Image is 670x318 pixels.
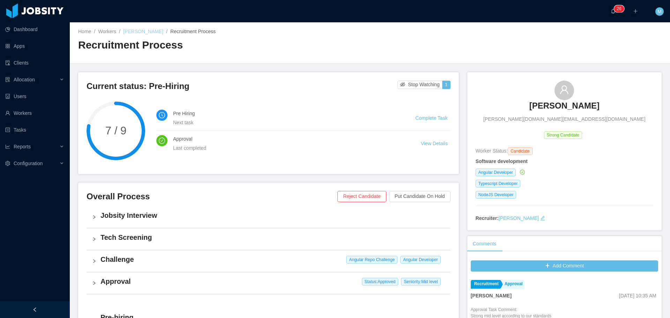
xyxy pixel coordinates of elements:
[14,161,43,166] span: Configuration
[100,232,445,242] h4: Tech Screening
[540,216,545,221] i: icon: edit
[119,29,120,34] span: /
[476,215,499,221] strong: Recruiter:
[476,158,528,164] strong: Software development
[14,144,31,149] span: Reports
[5,89,64,103] a: icon: robotUsers
[508,147,533,155] span: Candidate
[92,281,96,285] i: icon: right
[520,170,525,175] i: icon: check-circle
[476,180,521,187] span: Typescript Developer
[471,280,500,289] a: Recruitment
[92,237,96,241] i: icon: right
[5,123,64,137] a: icon: profileTasks
[476,169,516,176] span: Angular Developer
[5,56,64,70] a: icon: auditClients
[87,228,451,250] div: icon: rightTech Screening
[611,9,616,14] i: icon: bell
[159,138,165,144] i: icon: check-circle
[100,276,445,286] h4: Approval
[476,148,508,154] span: Worker Status:
[471,293,512,298] strong: [PERSON_NAME]
[499,215,539,221] a: [PERSON_NAME]
[5,144,10,149] i: icon: line-chart
[476,191,516,199] span: NodeJS Developer
[400,256,440,264] span: Angular Developer
[98,29,116,34] a: Workers
[94,29,95,34] span: /
[92,215,96,219] i: icon: right
[519,169,525,175] a: icon: check-circle
[529,100,600,116] a: [PERSON_NAME]
[78,29,91,34] a: Home
[559,85,569,95] i: icon: user
[619,293,656,298] span: [DATE] 10:35 AM
[87,125,145,136] span: 7 / 9
[614,5,624,12] sup: 26
[421,141,448,146] a: View Details
[529,100,600,111] h3: [PERSON_NAME]
[346,256,397,264] span: Angular Repo Challenge
[544,131,582,139] span: Strong Candidate
[87,206,451,228] div: icon: rightJobsity Interview
[657,7,662,16] span: M
[100,210,445,220] h4: Jobsity Interview
[467,236,502,252] div: Comments
[5,106,64,120] a: icon: userWorkers
[123,29,163,34] a: [PERSON_NAME]
[173,119,399,126] div: Next task
[78,38,370,52] h2: Recruitment Process
[5,161,10,166] i: icon: setting
[166,29,167,34] span: /
[617,5,619,12] p: 2
[87,81,397,92] h3: Current status: Pre-Hiring
[619,5,621,12] p: 6
[337,191,386,202] button: Reject Candidate
[87,250,451,272] div: icon: rightChallenge
[14,77,35,82] span: Allocation
[5,22,64,36] a: icon: pie-chartDashboard
[397,81,442,89] button: icon: eye-invisibleStop Watching
[159,112,165,118] i: icon: clock-circle
[501,280,524,289] a: Approval
[87,272,451,294] div: icon: rightApproval
[92,259,96,263] i: icon: right
[471,260,658,272] button: icon: plusAdd Comment
[173,135,404,143] h4: Approval
[362,278,399,286] span: Status: Approved
[633,9,638,14] i: icon: plus
[100,254,445,264] h4: Challenge
[173,144,404,152] div: Last completed
[401,278,440,286] span: Seniority: Mid level
[483,116,645,123] span: [PERSON_NAME][DOMAIN_NAME][EMAIL_ADDRESS][DOMAIN_NAME]
[87,191,337,202] h3: Overall Process
[5,77,10,82] i: icon: solution
[415,115,447,121] a: Complete Task
[173,110,399,117] h4: Pre Hiring
[5,39,64,53] a: icon: appstoreApps
[442,81,451,89] button: 1
[389,191,451,202] button: Put Candidate On Hold
[170,29,216,34] span: Recruitment Process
